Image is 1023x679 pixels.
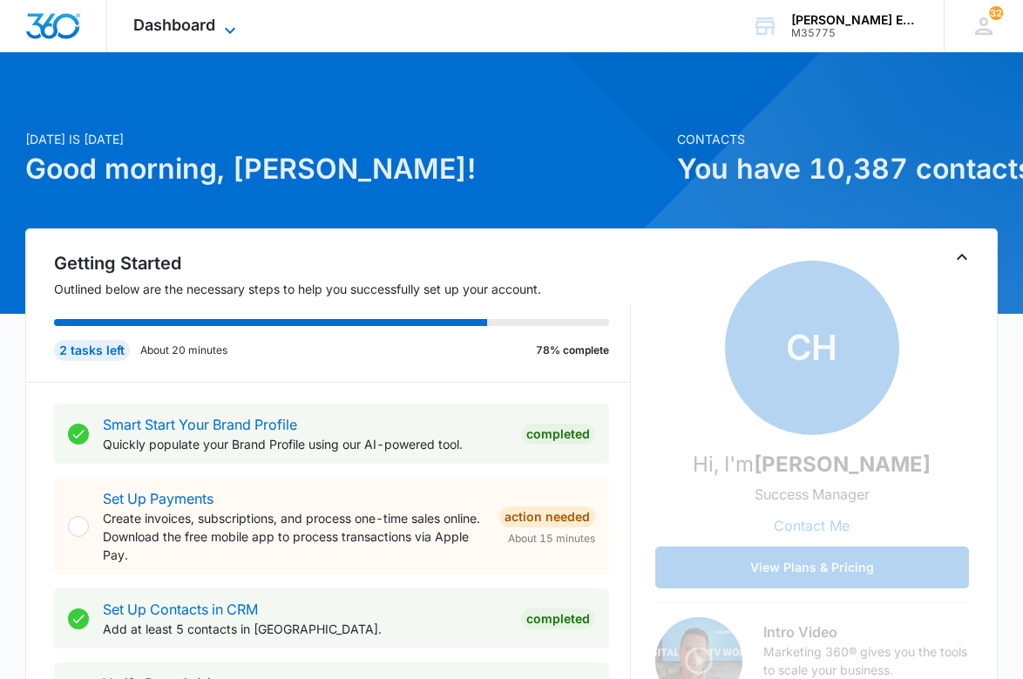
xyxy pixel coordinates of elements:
[103,620,506,638] p: Add at least 5 contacts in [GEOGRAPHIC_DATA].
[655,547,969,588] button: View Plans & Pricing
[25,148,667,190] h1: Good morning, [PERSON_NAME]!
[755,484,870,505] p: Success Manager
[103,509,484,564] p: Create invoices, subscriptions, and process one-time sales online. Download the free mobile app t...
[791,27,918,39] div: account id
[677,130,998,148] p: Contacts
[725,261,899,435] span: CH
[952,247,972,268] button: Toggle Collapse
[756,505,867,547] button: Contact Me
[754,452,931,477] strong: [PERSON_NAME]
[536,343,609,358] p: 78% complete
[763,642,969,679] p: Marketing 360® gives you the tools to scale your business.
[103,416,297,433] a: Smart Start Your Brand Profile
[677,148,998,190] h1: You have 10,387 contacts
[763,621,969,642] h3: Intro Video
[54,250,630,276] h2: Getting Started
[693,449,931,480] p: Hi, I'm
[989,6,1003,20] div: notifications count
[103,435,506,453] p: Quickly populate your Brand Profile using our AI-powered tool.
[103,490,213,507] a: Set Up Payments
[521,424,595,445] div: Completed
[989,6,1003,20] span: 32
[133,16,215,34] span: Dashboard
[54,340,130,361] div: 2 tasks left
[25,130,667,148] p: [DATE] is [DATE]
[791,13,918,27] div: account name
[508,531,595,547] span: About 15 minutes
[140,343,227,358] p: About 20 minutes
[54,280,630,298] p: Outlined below are the necessary steps to help you successfully set up your account.
[499,506,595,527] div: Action Needed
[521,608,595,629] div: Completed
[103,601,258,618] a: Set Up Contacts in CRM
